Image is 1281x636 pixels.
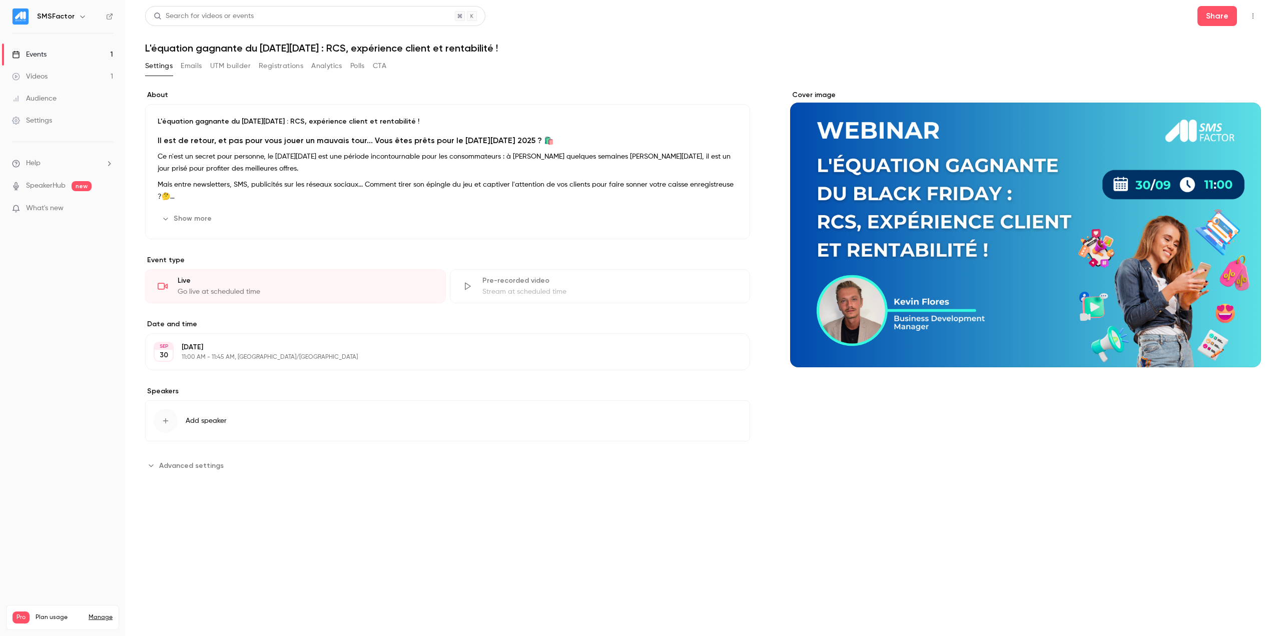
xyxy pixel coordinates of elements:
[26,181,66,191] a: SpeakerHub
[158,151,738,175] p: Ce n'est un secret pour personne, le [DATE][DATE] est une période incontournable pour les consomm...
[145,319,750,329] label: Date and time
[158,179,738,203] p: Mais entre newsletters, SMS, publicités sur les réseaux sociaux... Comment tirer son épingle du j...
[145,269,446,303] div: LiveGo live at scheduled time
[1197,6,1237,26] button: Share
[145,90,750,100] label: About
[145,255,750,265] p: Event type
[145,457,230,473] button: Advanced settings
[145,42,1261,54] h1: L'équation gagnante du [DATE][DATE] : RCS, expérience client et rentabilité !
[13,611,30,623] span: Pro
[373,58,386,74] button: CTA
[178,287,433,297] div: Go live at scheduled time
[350,58,365,74] button: Polls
[145,400,750,441] button: Add speaker
[210,58,251,74] button: UTM builder
[145,58,173,74] button: Settings
[790,90,1261,367] section: Cover image
[482,276,738,286] div: Pre-recorded video
[155,343,173,350] div: SEP
[482,287,738,297] div: Stream at scheduled time
[72,181,92,191] span: new
[89,613,113,621] a: Manage
[12,94,57,104] div: Audience
[162,193,175,200] strong: 🤔
[26,158,41,169] span: Help
[178,276,433,286] div: Live
[154,11,254,22] div: Search for videos or events
[13,9,29,25] img: SMSFactor
[158,117,738,127] p: L'équation gagnante du [DATE][DATE] : RCS, expérience client et rentabilité !
[12,72,48,82] div: Videos
[181,58,202,74] button: Emails
[158,211,218,227] button: Show more
[158,135,738,147] h2: Il est de retour, et pas pour vous jouer un mauvais tour... Vous êtes prêts pour le [DATE][DATE] ...
[26,203,64,214] span: What's new
[145,457,750,473] section: Advanced settings
[159,460,224,471] span: Advanced settings
[186,416,227,426] span: Add speaker
[12,50,47,60] div: Events
[12,158,113,169] li: help-dropdown-opener
[450,269,751,303] div: Pre-recorded videoStream at scheduled time
[36,613,83,621] span: Plan usage
[37,12,75,22] h6: SMSFactor
[145,386,750,396] label: Speakers
[790,90,1261,100] label: Cover image
[160,350,168,360] p: 30
[311,58,342,74] button: Analytics
[182,353,697,361] p: 11:00 AM - 11:45 AM, [GEOGRAPHIC_DATA]/[GEOGRAPHIC_DATA]
[182,342,697,352] p: [DATE]
[12,116,52,126] div: Settings
[259,58,303,74] button: Registrations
